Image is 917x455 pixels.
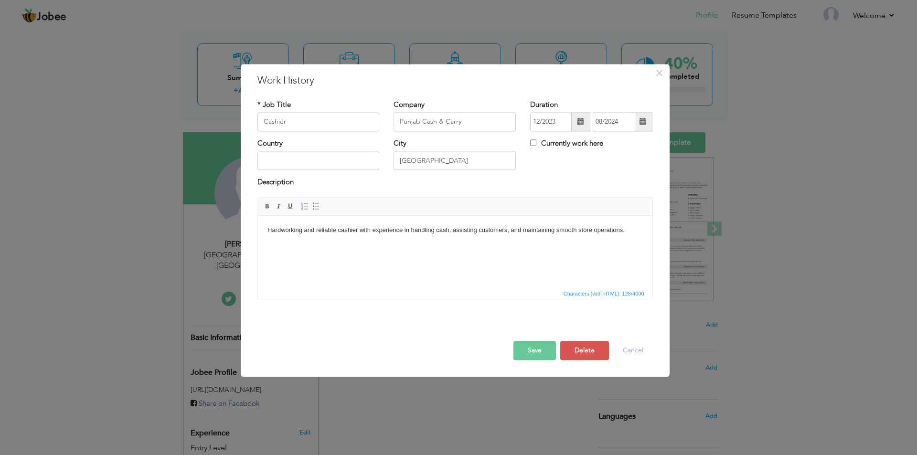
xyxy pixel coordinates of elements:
span: Characters (with HTML): 128/4000 [562,289,646,298]
button: Delete [560,341,609,360]
a: Bold [262,201,273,212]
h3: Work History [257,74,653,88]
label: Description [257,178,294,188]
label: Currently work here [530,138,603,148]
span: × [655,64,663,82]
label: * Job Title [257,100,291,110]
button: Cancel [613,341,653,360]
a: Insert/Remove Numbered List [299,201,310,212]
div: Statistics [562,289,647,298]
label: City [394,138,406,148]
label: Country [257,138,283,148]
label: Company [394,100,425,110]
a: Italic [274,201,284,212]
button: Save [513,341,556,360]
a: Insert/Remove Bulleted List [311,201,321,212]
button: Close [652,65,667,81]
label: Duration [530,100,558,110]
input: Present [593,112,636,131]
iframe: Rich Text Editor, workEditor [258,216,652,287]
input: From [530,112,571,131]
input: Currently work here [530,139,536,146]
a: Underline [285,201,296,212]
